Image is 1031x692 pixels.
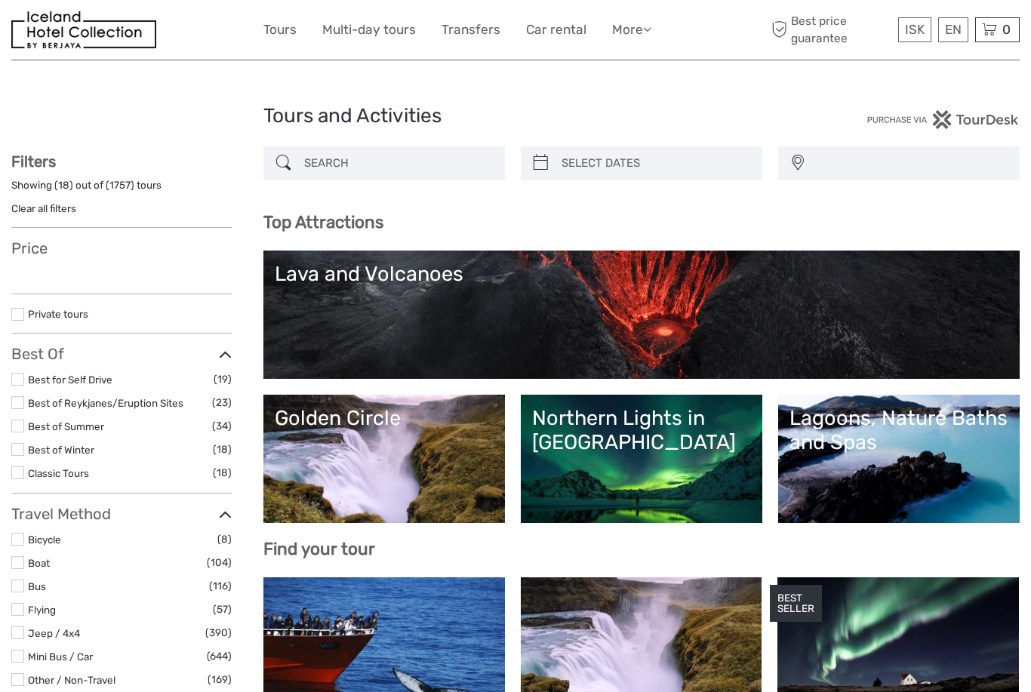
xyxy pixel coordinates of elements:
[214,371,232,388] span: (19)
[213,441,232,458] span: (18)
[1000,22,1013,37] span: 0
[28,420,104,432] a: Best of Summer
[207,554,232,571] span: (104)
[263,212,383,232] b: Top Attractions
[109,178,131,192] label: 1757
[28,557,50,569] a: Boat
[28,650,93,663] a: Mini Bus / Car
[612,19,651,41] a: More
[11,505,232,523] h3: Travel Method
[532,406,751,512] a: Northern Lights in [GEOGRAPHIC_DATA]
[28,397,183,409] a: Best of Reykjanes/Eruption Sites
[275,262,1008,286] div: Lava and Volcanoes
[205,624,232,641] span: (390)
[905,22,925,37] span: ISK
[28,627,80,639] a: Jeep / 4x4
[11,345,232,363] h3: Best Of
[213,464,232,481] span: (18)
[217,531,232,548] span: (8)
[28,674,115,686] a: Other / Non-Travel
[28,467,89,479] a: Classic Tours
[212,417,232,435] span: (34)
[11,202,76,214] a: Clear all filters
[28,534,61,546] a: Bicycle
[263,104,768,128] h1: Tours and Activities
[11,152,56,171] strong: Filters
[322,19,416,41] a: Multi-day tours
[58,178,69,192] label: 18
[208,671,232,688] span: (169)
[213,601,232,618] span: (57)
[789,406,1008,455] div: Lagoons, Nature Baths and Spas
[28,374,112,386] a: Best for Self Drive
[212,394,232,411] span: (23)
[789,406,1008,512] a: Lagoons, Nature Baths and Spas
[263,19,297,41] a: Tours
[263,539,375,559] b: Find your tour
[770,585,822,623] div: BEST SELLER
[275,262,1008,368] a: Lava and Volcanoes
[11,239,232,257] h3: Price
[209,577,232,595] span: (116)
[11,11,156,48] img: 481-8f989b07-3259-4bb0-90ed-3da368179bdc_logo_small.jpg
[28,308,88,320] a: Private tours
[768,13,894,46] span: Best price guarantee
[28,444,94,456] a: Best of Winter
[556,150,755,177] input: SELECT DATES
[11,178,232,201] div: Showing ( ) out of ( ) tours
[207,647,232,665] span: (644)
[275,406,494,430] div: Golden Circle
[28,580,46,592] a: Bus
[298,150,497,177] input: SEARCH
[866,110,1020,129] img: PurchaseViaTourDesk.png
[275,406,494,512] a: Golden Circle
[526,19,586,41] a: Car rental
[442,19,500,41] a: Transfers
[28,604,56,616] a: Flying
[532,406,751,455] div: Northern Lights in [GEOGRAPHIC_DATA]
[938,17,968,42] div: EN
